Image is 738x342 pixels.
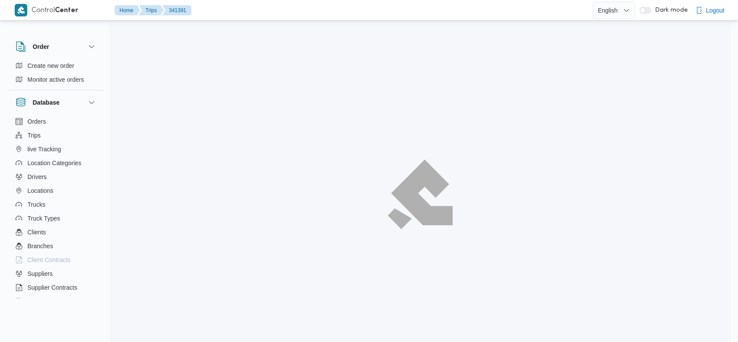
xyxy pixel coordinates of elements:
b: Center [55,7,78,14]
span: Supplier Contracts [28,282,77,293]
button: Truck Types [12,211,100,225]
button: Location Categories [12,156,100,170]
button: Devices [12,294,100,308]
span: Trips [28,130,41,141]
span: Suppliers [28,268,53,279]
button: Suppliers [12,267,100,281]
div: Order [9,59,104,90]
div: Database [9,115,104,302]
span: Dark mode [652,7,688,14]
button: Order [16,42,97,52]
button: Database [16,97,97,108]
span: Orders [28,116,46,127]
span: Create new order [28,61,74,71]
img: X8yXhbKr1z7QwAAAABJRU5ErkJggg== [15,4,27,16]
span: Client Contracts [28,255,71,265]
span: Clients [28,227,46,237]
button: Drivers [12,170,100,184]
span: Location Categories [28,158,82,168]
button: Home [115,5,141,16]
button: 341391 [162,5,192,16]
button: Trips [139,5,164,16]
button: live Tracking [12,142,100,156]
button: Branches [12,239,100,253]
button: Monitor active orders [12,73,100,86]
span: Truck Types [28,213,60,224]
span: Drivers [28,172,47,182]
span: Locations [28,185,54,196]
span: Branches [28,241,53,251]
button: Client Contracts [12,253,100,267]
h3: Order [33,42,49,52]
h3: Database [33,97,60,108]
button: Supplier Contracts [12,281,100,294]
button: Trips [12,128,100,142]
span: Monitor active orders [28,74,84,85]
img: ILLA Logo [393,165,448,224]
span: Logout [706,5,725,16]
button: Trucks [12,198,100,211]
button: Locations [12,184,100,198]
span: live Tracking [28,144,61,154]
span: Devices [28,296,49,307]
button: Create new order [12,59,100,73]
button: Orders [12,115,100,128]
span: Trucks [28,199,45,210]
button: Logout [692,2,728,19]
button: Clients [12,225,100,239]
